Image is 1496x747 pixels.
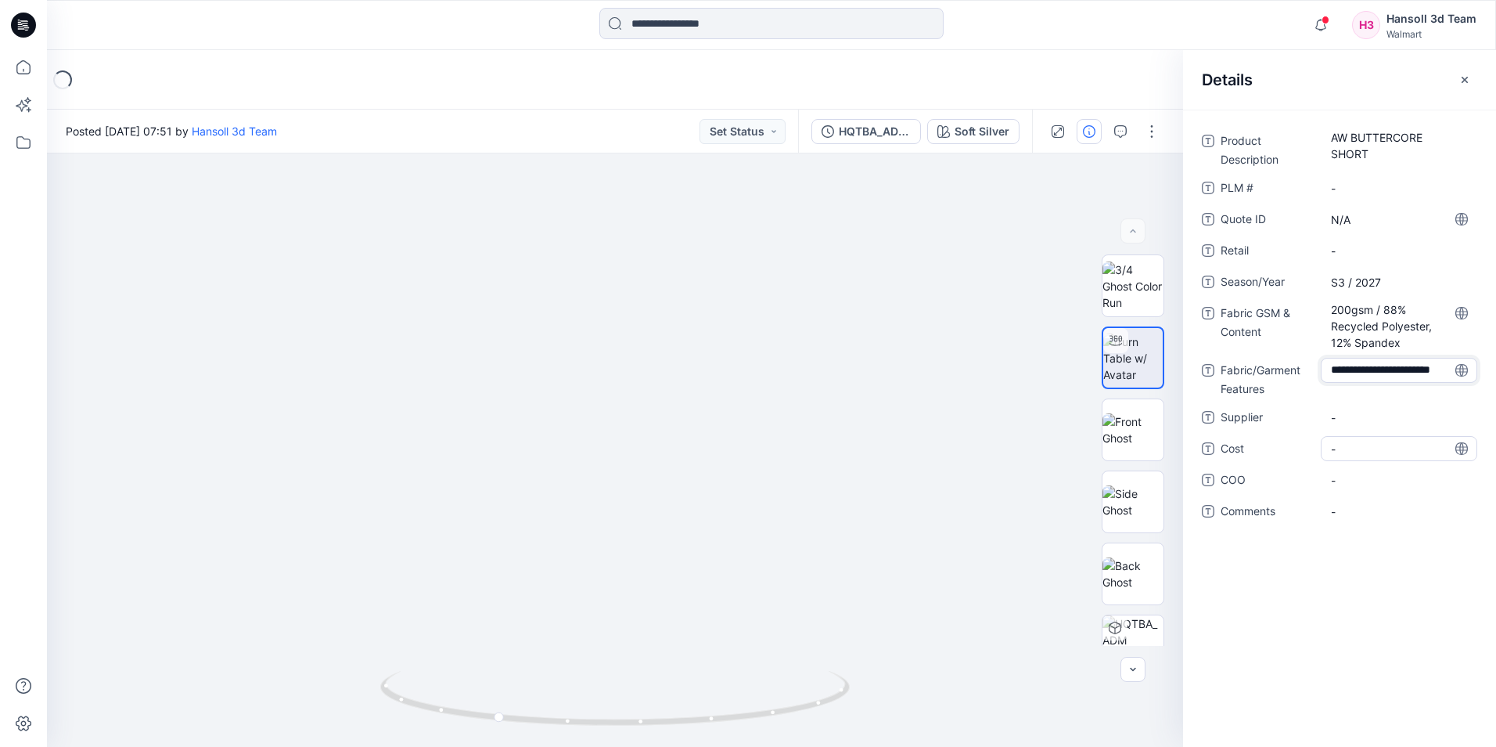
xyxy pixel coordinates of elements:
img: Front Ghost [1102,413,1163,446]
span: S3 / 2027 [1331,274,1467,290]
img: 3/4 Ghost Color Run [1102,262,1163,311]
span: Fabric/Garment Features [1221,361,1314,399]
span: Retail [1221,241,1314,263]
span: Comments [1221,502,1314,524]
img: HQTBA_ADM SC_AW BUTTERCORE SHORT Soft Silver [1102,615,1163,677]
span: COO [1221,471,1314,493]
span: Supplier [1221,408,1314,430]
button: Details [1077,119,1102,144]
span: Season/Year [1221,272,1314,294]
span: - [1331,180,1467,197]
span: 200gsm / 88% Recycled Polyester, 12% Spandex [1331,301,1467,351]
span: AW BUTTERCORE SHORT [1331,129,1467,162]
span: N/A [1331,211,1467,228]
span: - [1331,243,1467,259]
div: Hansoll 3d Team [1386,9,1476,28]
div: HQTBA_ADM SC_AW BUTTERCORE SHORT [839,123,911,140]
div: Soft Silver [955,123,1009,140]
span: - [1331,441,1467,457]
span: Posted [DATE] 07:51 by [66,123,277,139]
img: Back Ghost [1102,558,1163,590]
span: Cost [1221,439,1314,461]
span: Fabric GSM & Content [1221,304,1314,352]
a: Hansoll 3d Team [192,125,277,138]
button: HQTBA_ADM SC_AW BUTTERCORE SHORT [811,119,921,144]
h2: Details [1202,70,1253,89]
div: H3 [1352,11,1380,39]
span: - [1331,472,1467,489]
span: - [1331,410,1467,426]
span: - [1331,503,1467,520]
button: Soft Silver [927,119,1020,144]
span: Quote ID [1221,210,1314,232]
div: Walmart [1386,28,1476,40]
img: Side Ghost [1102,485,1163,518]
span: Product Description [1221,132,1314,169]
span: PLM # [1221,179,1314,200]
img: Turn Table w/ Avatar [1103,334,1163,383]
